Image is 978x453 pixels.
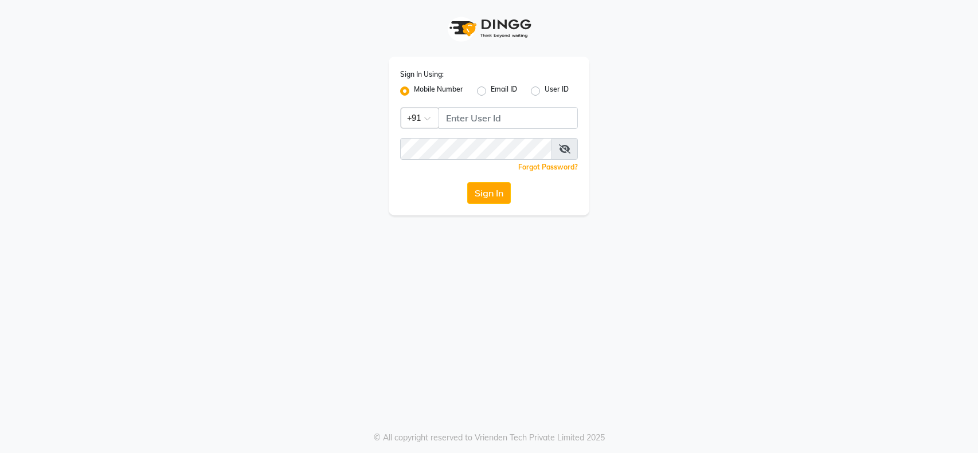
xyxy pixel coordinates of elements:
button: Sign In [467,182,511,204]
label: Sign In Using: [400,69,444,80]
img: logo1.svg [443,11,535,45]
label: User ID [545,84,569,98]
label: Email ID [491,84,517,98]
input: Username [439,107,578,129]
a: Forgot Password? [518,163,578,171]
label: Mobile Number [414,84,463,98]
input: Username [400,138,552,160]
